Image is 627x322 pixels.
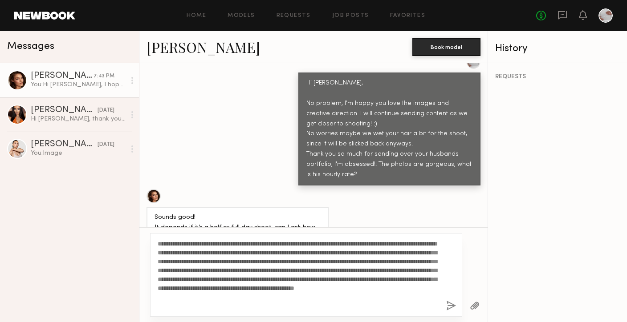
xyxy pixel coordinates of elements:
[332,13,369,19] a: Job Posts
[306,78,472,181] div: Hi [PERSON_NAME], No problem, I'm happy you love the images and creative direction. I will contin...
[277,13,311,19] a: Requests
[495,44,620,54] div: History
[31,106,98,115] div: [PERSON_NAME]
[31,80,126,89] div: You: Hi [PERSON_NAME], I hope you are doing well! Thank you for sending over the photos. Gorgeous...
[98,106,114,115] div: [DATE]
[412,43,480,50] a: Book model
[7,41,54,52] span: Messages
[187,13,207,19] a: Home
[31,72,94,80] div: [PERSON_NAME]
[228,13,255,19] a: Models
[94,72,114,80] div: 7:43 PM
[147,37,260,56] a: [PERSON_NAME]
[155,213,321,243] div: Sounds good! It depends if it’s a half or full day shoot, can I ask how many hours do you plan on...
[31,140,98,149] div: [PERSON_NAME]
[390,13,425,19] a: Favorites
[31,115,126,123] div: Hi [PERSON_NAME], thank you for the message!:) I would love to work together! I’m pretty flexible...
[98,141,114,149] div: [DATE]
[412,38,480,56] button: Book model
[31,149,126,157] div: You: Image
[495,74,620,80] div: REQUESTS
